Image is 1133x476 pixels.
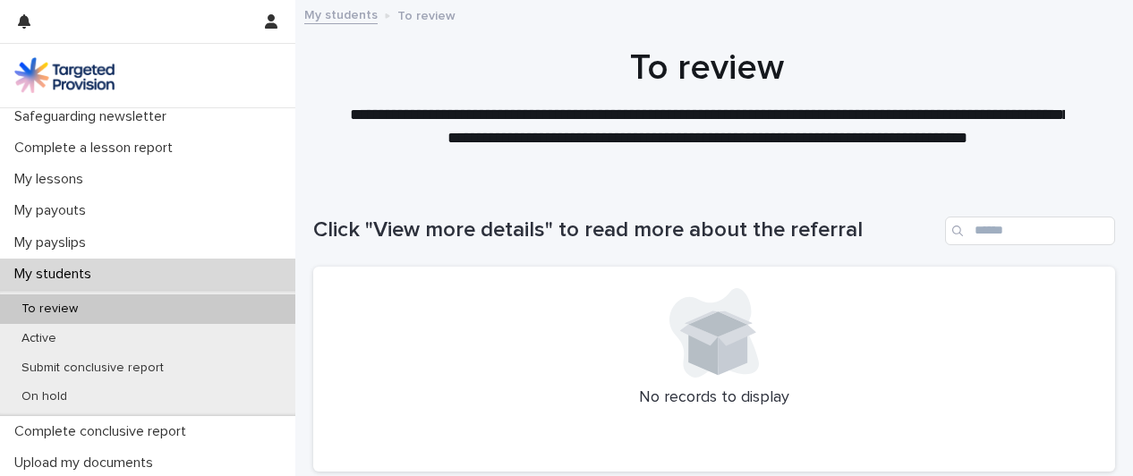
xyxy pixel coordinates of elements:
h1: To review [313,47,1102,89]
h1: Click "View more details" to read more about the referral [313,217,938,243]
p: Submit conclusive report [7,361,178,376]
input: Search [945,217,1115,245]
p: My payslips [7,234,100,251]
a: My students [304,4,378,24]
p: My students [7,266,106,283]
img: M5nRWzHhSzIhMunXDL62 [14,57,115,93]
p: To review [397,4,456,24]
p: On hold [7,389,81,404]
p: My payouts [7,202,100,219]
p: To review [7,302,92,317]
p: Safeguarding newsletter [7,108,181,125]
p: Active [7,331,71,346]
p: My lessons [7,171,98,188]
p: Complete conclusive report [7,423,200,440]
p: Complete a lesson report [7,140,187,157]
p: Upload my documents [7,455,167,472]
p: No records to display [335,388,1094,408]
